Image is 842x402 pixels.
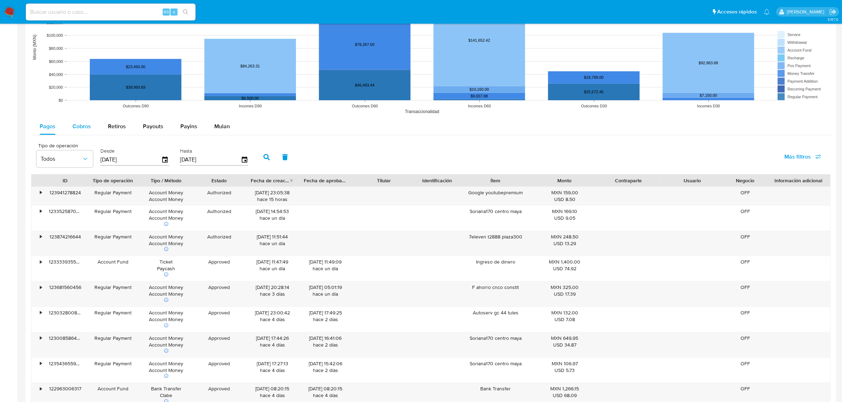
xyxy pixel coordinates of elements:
span: 3.157.0 [828,17,838,22]
span: s [173,8,175,15]
a: Salir [829,8,837,16]
input: Buscar usuario o caso... [26,7,196,17]
span: Accesos rápidos [717,8,757,16]
p: alan.cervantesmartinez@mercadolibre.com.mx [787,8,827,15]
span: Alt [163,8,169,15]
a: Notificaciones [764,9,770,15]
button: search-icon [178,7,193,17]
